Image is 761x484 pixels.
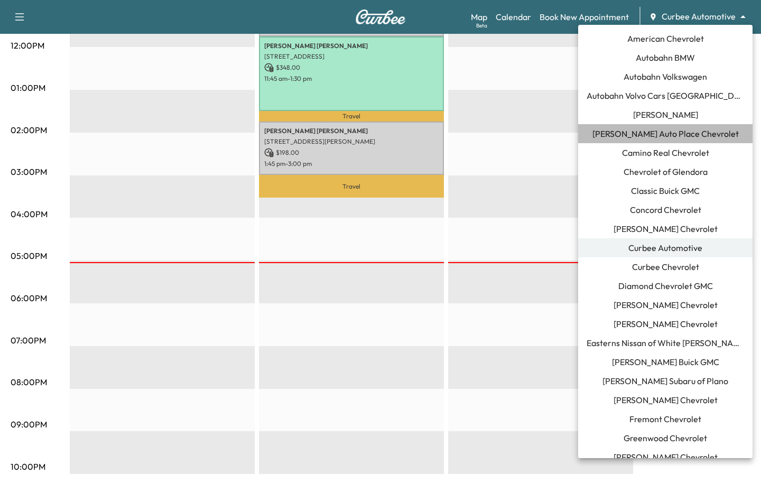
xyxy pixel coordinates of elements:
[628,241,702,254] span: Curbee Automotive
[630,203,701,216] span: Concord Chevrolet
[602,375,728,387] span: [PERSON_NAME] Subaru of Plano
[614,451,718,463] span: [PERSON_NAME] Chevrolet
[629,413,701,425] span: Fremont Chevrolet
[587,337,744,349] span: Easterns Nissan of White [PERSON_NAME]
[627,32,704,45] span: American Chevrolet
[587,89,744,102] span: Autobahn Volvo Cars [GEOGRAPHIC_DATA]
[633,108,698,121] span: [PERSON_NAME]
[622,146,709,159] span: Camino Real Chevrolet
[632,260,699,273] span: Curbee Chevrolet
[618,280,713,292] span: Diamond Chevrolet GMC
[624,70,707,83] span: Autobahn Volkswagen
[614,318,718,330] span: [PERSON_NAME] Chevrolet
[614,394,718,406] span: [PERSON_NAME] Chevrolet
[614,222,718,235] span: [PERSON_NAME] Chevrolet
[612,356,719,368] span: [PERSON_NAME] Buick GMC
[636,51,695,64] span: Autobahn BMW
[614,299,718,311] span: [PERSON_NAME] Chevrolet
[624,432,707,444] span: Greenwood Chevrolet
[592,127,739,140] span: [PERSON_NAME] Auto Place Chevrolet
[624,165,708,178] span: Chevrolet of Glendora
[631,184,700,197] span: Classic Buick GMC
